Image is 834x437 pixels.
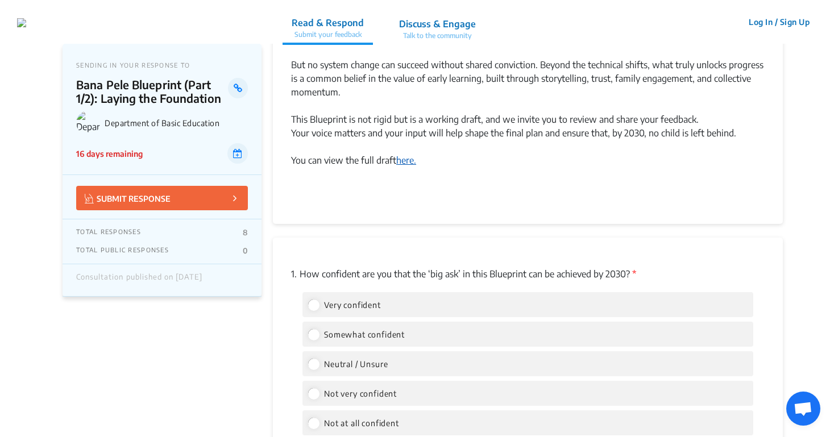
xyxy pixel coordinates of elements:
[324,300,381,310] span: Very confident
[243,228,248,237] p: 8
[76,186,248,210] button: SUBMIT RESPONSE
[399,31,476,41] p: Talk to the community
[324,389,397,398] span: Not very confident
[105,118,248,128] p: Department of Basic Education
[308,388,318,398] input: Not very confident
[308,299,318,310] input: Very confident
[396,155,416,166] a: here.
[324,418,399,428] span: Not at all confident
[308,359,318,369] input: Neutral / Unsure
[76,148,143,160] p: 16 days remaining
[76,228,141,237] p: TOTAL RESPONSES
[324,359,388,369] span: Neutral / Unsure
[291,58,765,113] div: But no system change can succeed without shared conviction. Beyond the technical shifts, what tru...
[292,30,364,40] p: Submit your feedback
[308,329,318,339] input: Somewhat confident
[76,246,169,255] p: TOTAL PUBLIC RESPONSES
[291,268,297,280] span: 1.
[76,61,248,69] p: SENDING IN YOUR RESPONSE TO
[292,16,364,30] p: Read & Respond
[17,18,26,27] img: r3bhv9o7vttlwasn7lg2llmba4yf
[399,17,476,31] p: Discuss & Engage
[85,194,94,203] img: Vector.jpg
[786,392,820,426] div: Open chat
[291,113,765,126] div: This Blueprint is not rigid but is a working draft, and we invite you to review and share your fe...
[76,273,202,288] div: Consultation published on [DATE]
[85,192,171,205] p: SUBMIT RESPONSE
[76,78,228,105] p: Bana Pele Blueprint (Part 1/2): Laying the Foundation
[291,153,765,181] div: You can view the full draft
[324,330,405,339] span: Somewhat confident
[243,246,248,255] p: 0
[76,111,100,135] img: Department of Basic Education logo
[308,418,318,428] input: Not at all confident
[741,13,817,31] button: Log In / Sign Up
[291,126,765,153] div: Your voice matters and your input will help shape the final plan and ensure that, by 2030, no chi...
[291,267,765,281] p: How confident are you that the ‘big ask’ in this Blueprint can be achieved by 2030?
